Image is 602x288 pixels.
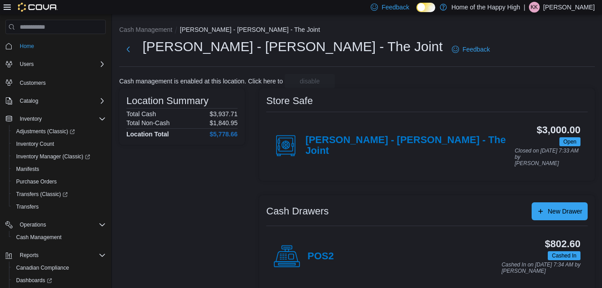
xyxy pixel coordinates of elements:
[2,58,109,70] button: Users
[548,207,582,216] span: New Drawer
[9,262,109,274] button: Canadian Compliance
[16,113,45,124] button: Inventory
[16,78,49,88] a: Customers
[16,153,90,160] span: Inventory Manager (Classic)
[16,77,106,88] span: Customers
[13,151,94,162] a: Inventory Manager (Classic)
[2,249,109,262] button: Reports
[16,96,106,106] span: Catalog
[548,251,580,260] span: Cashed In
[381,3,409,12] span: Feedback
[16,41,38,52] a: Home
[126,119,170,127] h6: Total Non-Cash
[2,113,109,125] button: Inventory
[552,252,576,260] span: Cashed In
[16,140,54,148] span: Inventory Count
[502,262,580,274] p: Cashed In on [DATE] 7:34 AM by [PERSON_NAME]
[537,125,580,135] h3: $3,000.00
[119,25,595,36] nav: An example of EuiBreadcrumbs
[126,131,169,138] h4: Location Total
[210,110,238,118] p: $3,937.71
[416,3,435,12] input: Dark Mode
[16,59,37,70] button: Users
[16,234,61,241] span: Cash Management
[285,74,335,88] button: disable
[13,139,58,149] a: Inventory Count
[300,77,320,86] span: disable
[16,264,69,271] span: Canadian Compliance
[13,176,61,187] a: Purchase Orders
[16,59,106,70] span: Users
[16,250,42,261] button: Reports
[13,201,42,212] a: Transfers
[13,189,71,200] a: Transfers (Classic)
[210,131,238,138] h4: $5,778.66
[543,2,595,13] p: [PERSON_NAME]
[9,150,109,163] a: Inventory Manager (Classic)
[20,61,34,68] span: Users
[307,251,334,262] h4: POS2
[13,176,106,187] span: Purchase Orders
[20,221,46,228] span: Operations
[20,252,39,259] span: Reports
[18,3,58,12] img: Cova
[16,96,42,106] button: Catalog
[119,40,137,58] button: Next
[9,175,109,188] button: Purchase Orders
[9,125,109,138] a: Adjustments (Classic)
[13,232,106,243] span: Cash Management
[20,115,42,122] span: Inventory
[563,138,576,146] span: Open
[20,43,34,50] span: Home
[559,137,580,146] span: Open
[13,232,65,243] a: Cash Management
[16,40,106,52] span: Home
[119,78,283,85] p: Cash management is enabled at this location. Click here to
[545,239,580,249] h3: $802.60
[13,262,106,273] span: Canadian Compliance
[13,164,43,175] a: Manifests
[515,148,580,166] p: Closed on [DATE] 7:33 AM by [PERSON_NAME]
[126,110,156,118] h6: Total Cash
[20,97,38,105] span: Catalog
[16,203,39,210] span: Transfers
[2,76,109,89] button: Customers
[180,26,320,33] button: [PERSON_NAME] - [PERSON_NAME] - The Joint
[9,274,109,287] a: Dashboards
[16,277,52,284] span: Dashboards
[9,231,109,244] button: Cash Management
[13,151,106,162] span: Inventory Manager (Classic)
[210,119,238,127] p: $1,840.95
[20,79,46,87] span: Customers
[126,96,208,106] h3: Location Summary
[2,39,109,52] button: Home
[451,2,520,13] p: Home of the Happy High
[13,189,106,200] span: Transfers (Classic)
[16,166,39,173] span: Manifests
[13,139,106,149] span: Inventory Count
[9,163,109,175] button: Manifests
[13,275,106,286] span: Dashboards
[529,2,540,13] div: Kirandeep Kaur
[532,202,588,220] button: New Drawer
[9,201,109,213] button: Transfers
[13,201,106,212] span: Transfers
[16,128,75,135] span: Adjustments (Classic)
[2,218,109,231] button: Operations
[9,188,109,201] a: Transfers (Classic)
[16,113,106,124] span: Inventory
[266,206,329,217] h3: Cash Drawers
[448,40,494,58] a: Feedback
[16,178,57,185] span: Purchase Orders
[305,135,515,157] h4: [PERSON_NAME] - [PERSON_NAME] - The Joint
[16,219,106,230] span: Operations
[16,250,106,261] span: Reports
[13,262,73,273] a: Canadian Compliance
[13,126,78,137] a: Adjustments (Classic)
[266,96,313,106] h3: Store Safe
[16,191,68,198] span: Transfers (Classic)
[2,95,109,107] button: Catalog
[524,2,525,13] p: |
[9,138,109,150] button: Inventory Count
